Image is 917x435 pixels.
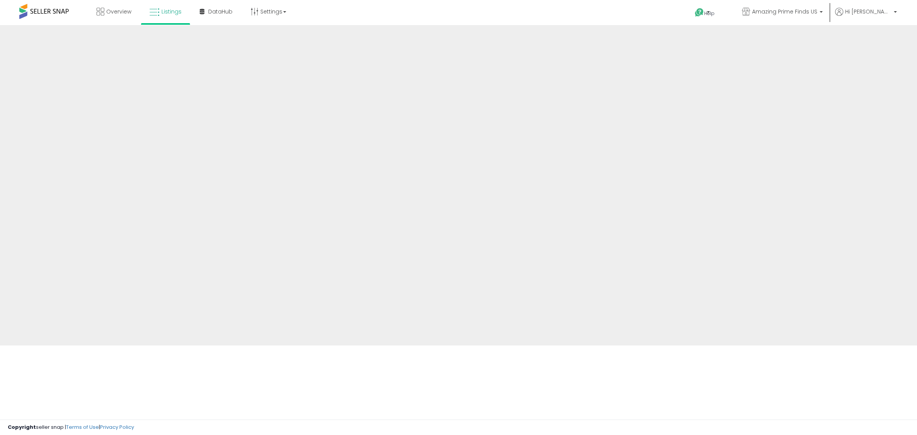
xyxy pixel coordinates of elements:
span: DataHub [208,8,233,15]
a: Help [689,2,730,25]
span: Overview [106,8,131,15]
i: Get Help [695,8,704,17]
span: Amazing Prime Finds US [752,8,817,15]
span: Listings [161,8,182,15]
a: Hi [PERSON_NAME] [835,8,897,25]
span: Hi [PERSON_NAME] [845,8,892,15]
span: Help [704,10,715,17]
